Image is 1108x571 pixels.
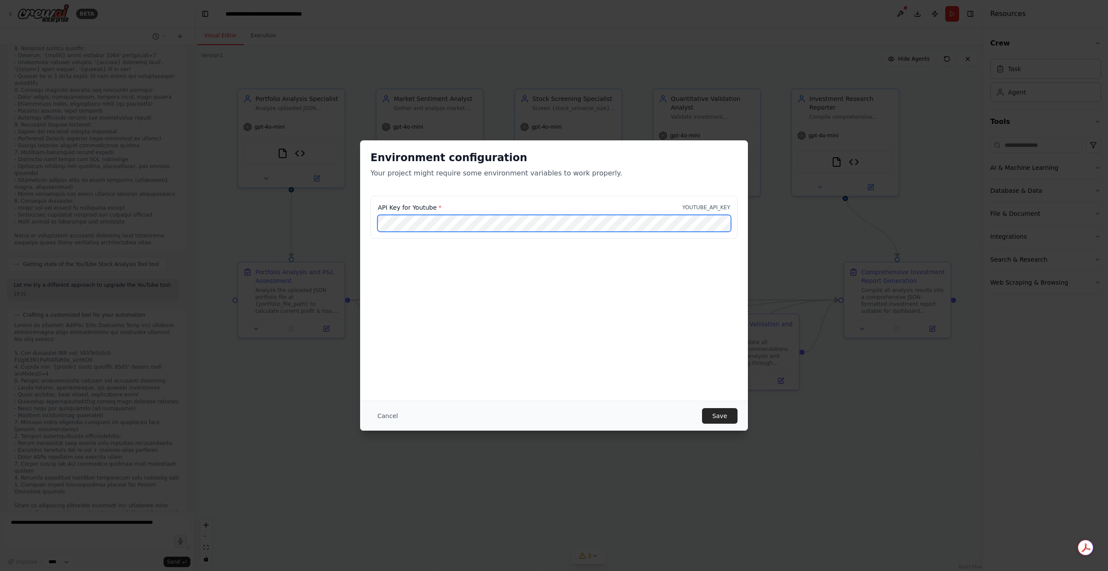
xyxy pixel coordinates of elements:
label: API Key for Youtube [378,203,441,212]
h2: Environment configuration [370,151,738,165]
p: Your project might require some environment variables to work properly. [370,168,738,178]
button: Cancel [370,408,405,424]
p: YOUTUBE_API_KEY [682,204,730,211]
button: Save [702,408,738,424]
